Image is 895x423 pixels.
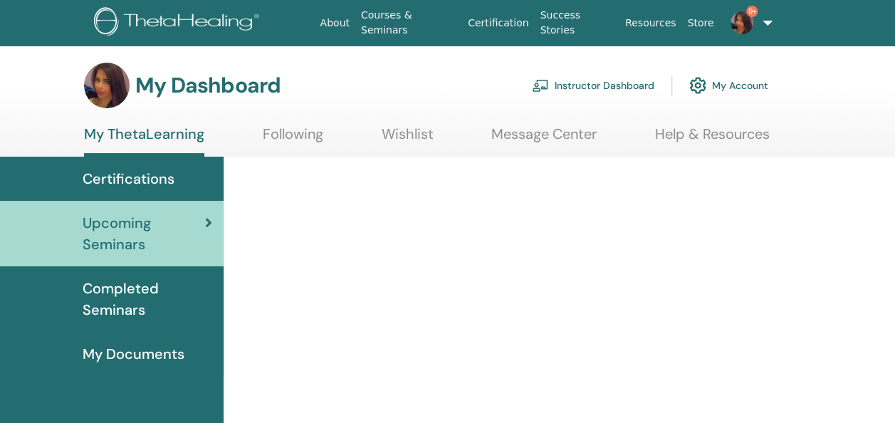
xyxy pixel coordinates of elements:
[135,73,281,98] h3: My Dashboard
[491,125,597,153] a: Message Center
[532,79,549,92] img: chalkboard-teacher.svg
[689,73,706,98] img: cog.svg
[655,125,770,153] a: Help & Resources
[83,168,174,189] span: Certifications
[83,212,205,255] span: Upcoming Seminars
[84,63,130,108] img: default.jpg
[355,2,462,43] a: Courses & Seminars
[462,10,534,36] a: Certification
[84,125,204,157] a: My ThetaLearning
[83,278,212,320] span: Completed Seminars
[382,125,434,153] a: Wishlist
[534,2,619,43] a: Success Stories
[263,125,323,153] a: Following
[689,70,768,101] a: My Account
[731,11,753,34] img: default.jpg
[681,10,719,36] a: Store
[83,343,184,365] span: My Documents
[314,10,355,36] a: About
[619,10,682,36] a: Resources
[94,7,264,39] img: logo.png
[532,70,654,101] a: Instructor Dashboard
[746,6,758,17] span: 9+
